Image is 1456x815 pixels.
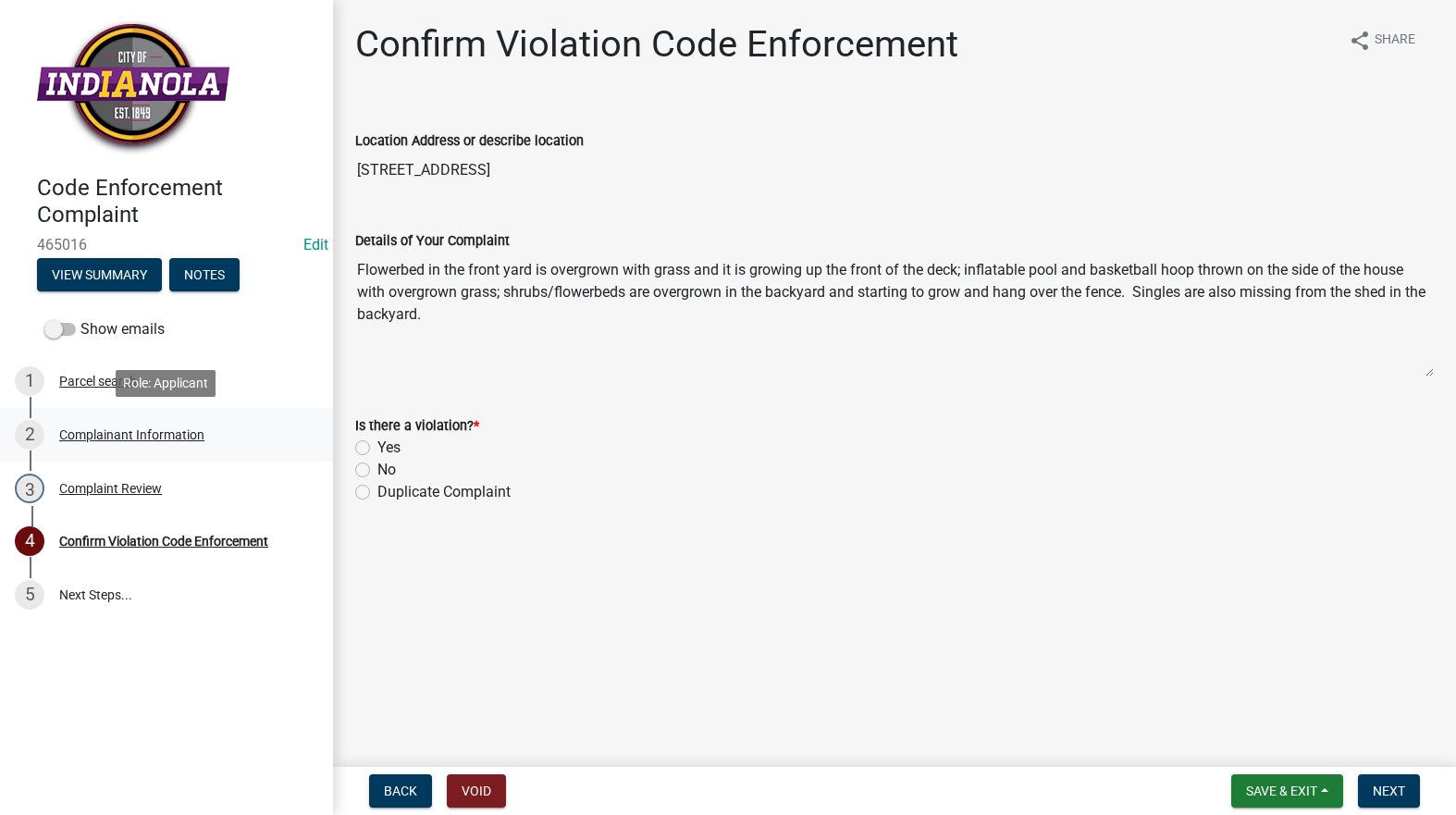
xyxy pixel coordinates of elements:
[1349,30,1371,52] i: share
[59,428,204,441] div: Complainant Information
[1246,784,1317,798] span: Save & Exit
[15,420,44,450] div: 2
[37,258,162,291] button: View Summary
[59,482,162,495] div: Complaint Review
[355,235,510,248] label: Details of Your Complaint
[15,580,44,610] div: 5
[303,236,328,253] a: Edit
[169,258,240,291] button: Notes
[59,375,137,388] div: Parcel search
[1231,774,1343,808] button: Save & Exit
[37,175,318,228] h4: Code Enforcement Complaint
[355,135,584,148] label: Location Address or describe location
[37,236,296,253] span: 465016
[355,420,479,433] label: Is there a violation?
[169,268,240,283] wm-modal-confirm: Notes
[377,437,401,459] label: Yes
[303,236,328,253] wm-modal-confirm: Edit Application Number
[59,535,268,548] div: Confirm Violation Code Enforcement
[377,481,511,503] label: Duplicate Complaint
[37,268,162,283] wm-modal-confirm: Summary
[1334,22,1430,58] button: shareShare
[355,252,1434,377] textarea: Flowerbed in the front yard is overgrown with grass and it is growing up the front of the deck; i...
[377,459,396,481] label: No
[1358,774,1420,808] button: Next
[384,784,417,798] span: Back
[447,774,506,808] button: Void
[15,366,44,396] div: 1
[369,774,432,808] button: Back
[44,318,165,340] label: Show emails
[15,474,44,503] div: 3
[37,19,229,155] img: City of Indianola, Iowa
[15,526,44,556] div: 4
[1375,30,1415,52] span: Share
[355,22,958,67] h1: Confirm Violation Code Enforcement
[116,370,216,397] div: Role: Applicant
[1373,784,1405,798] span: Next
